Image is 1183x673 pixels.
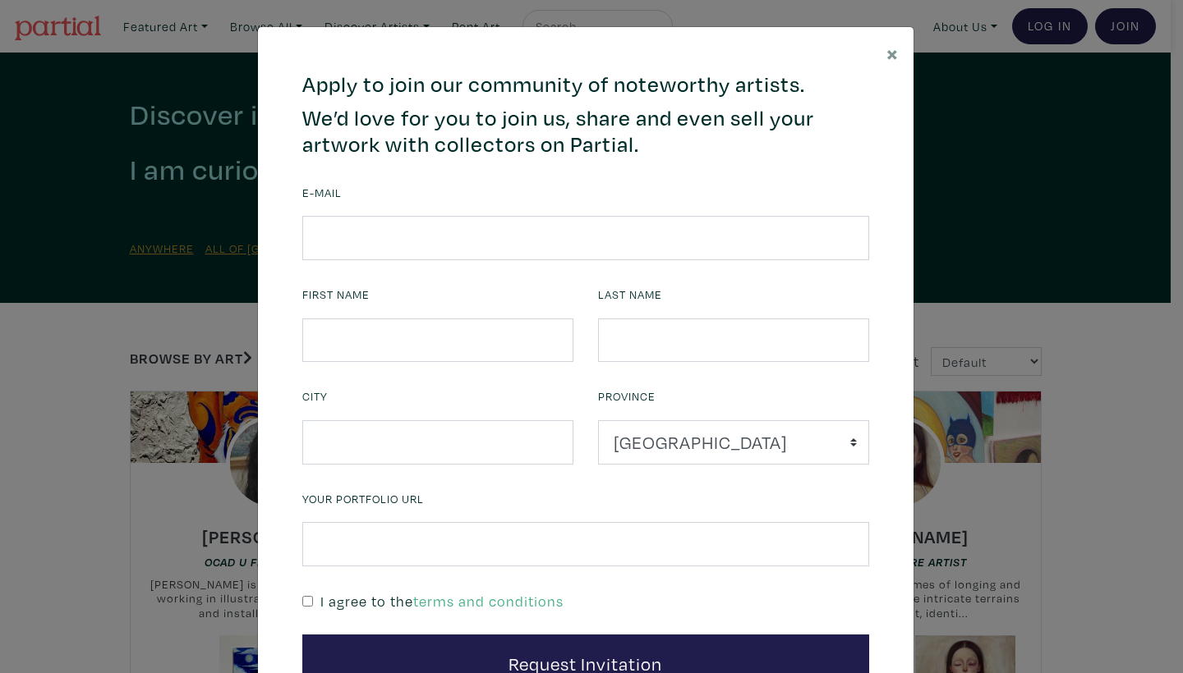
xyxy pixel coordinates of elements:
h4: Apply to join our community of noteworthy artists. [302,71,869,98]
label: City [302,387,328,405]
button: Close [872,27,914,79]
label: Your portfolio URL [302,490,424,508]
label: Last Name [598,286,662,304]
h4: We’d love for you to join us, share and even sell your artwork with collectors on Partial. [302,105,869,158]
label: Province [598,387,656,405]
label: First Name [302,286,370,304]
label: E-mail [302,184,342,202]
p: I agree to the [320,590,564,612]
a: terms and conditions [413,592,564,611]
span: × [886,39,899,67]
